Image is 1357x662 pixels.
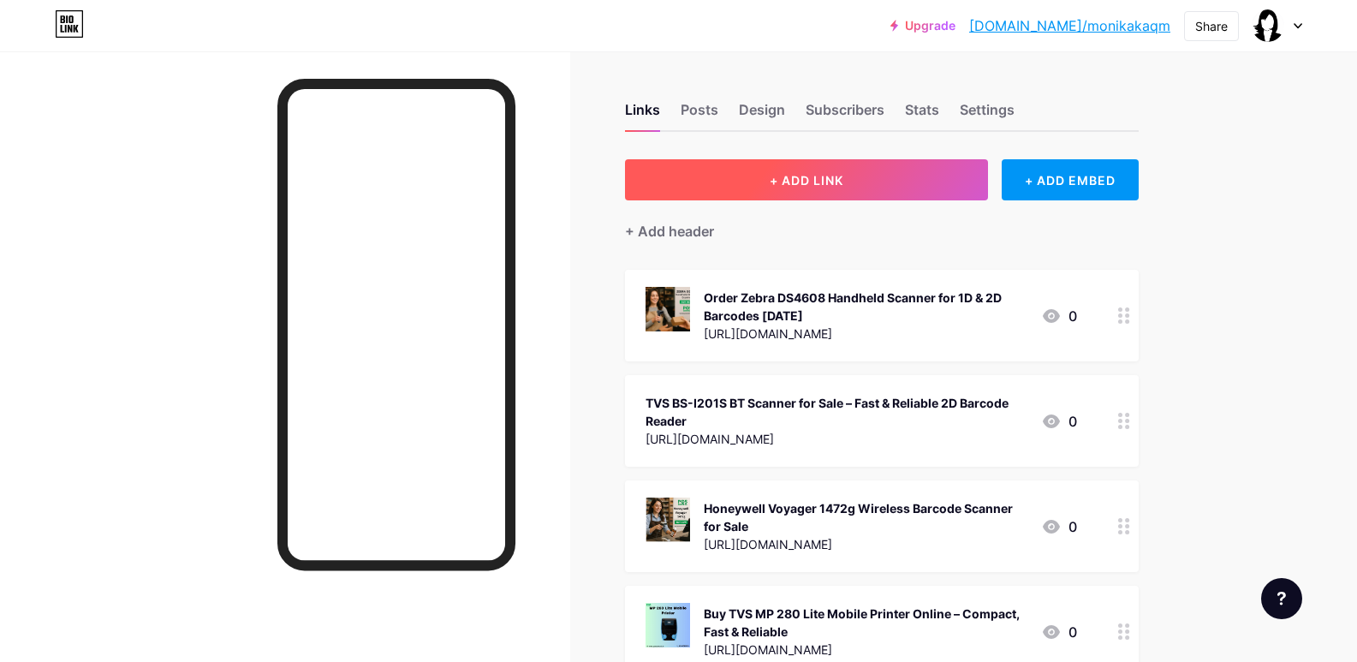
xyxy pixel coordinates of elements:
div: [URL][DOMAIN_NAME] [704,535,1027,553]
div: TVS BS-I201S BT Scanner for Sale – Fast & Reliable 2D Barcode Reader [646,394,1027,430]
div: Subscribers [806,99,884,130]
div: Design [739,99,785,130]
span: + ADD LINK [770,173,843,188]
div: [URL][DOMAIN_NAME] [704,641,1027,659]
img: Buy TVS MP 280 Lite Mobile Printer Online – Compact, Fast & Reliable [646,603,690,647]
div: 0 [1041,411,1077,432]
a: Upgrade [890,19,955,33]
div: Settings [960,99,1015,130]
div: [URL][DOMAIN_NAME] [704,325,1027,343]
div: 0 [1041,306,1077,326]
button: + ADD LINK [625,159,989,200]
div: Posts [681,99,718,130]
div: 0 [1041,622,1077,642]
img: Honeywell Voyager 1472g Wireless Barcode Scanner for Sale [646,498,690,542]
div: Honeywell Voyager 1472g Wireless Barcode Scanner for Sale [704,499,1027,535]
a: [DOMAIN_NAME]/monikakaqm [969,15,1170,36]
div: + ADD EMBED [1002,159,1138,200]
div: Links [625,99,660,130]
img: Order Zebra DS4608 Handheld Scanner for 1D & 2D Barcodes Today [646,287,690,331]
div: Share [1195,17,1228,35]
div: Buy TVS MP 280 Lite Mobile Printer Online – Compact, Fast & Reliable [704,605,1027,641]
img: Monika Kapoor [1252,9,1284,42]
div: Order Zebra DS4608 Handheld Scanner for 1D & 2D Barcodes [DATE] [704,289,1027,325]
div: 0 [1041,516,1077,537]
div: [URL][DOMAIN_NAME] [646,430,1027,448]
div: Stats [905,99,939,130]
div: + Add header [625,221,714,242]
